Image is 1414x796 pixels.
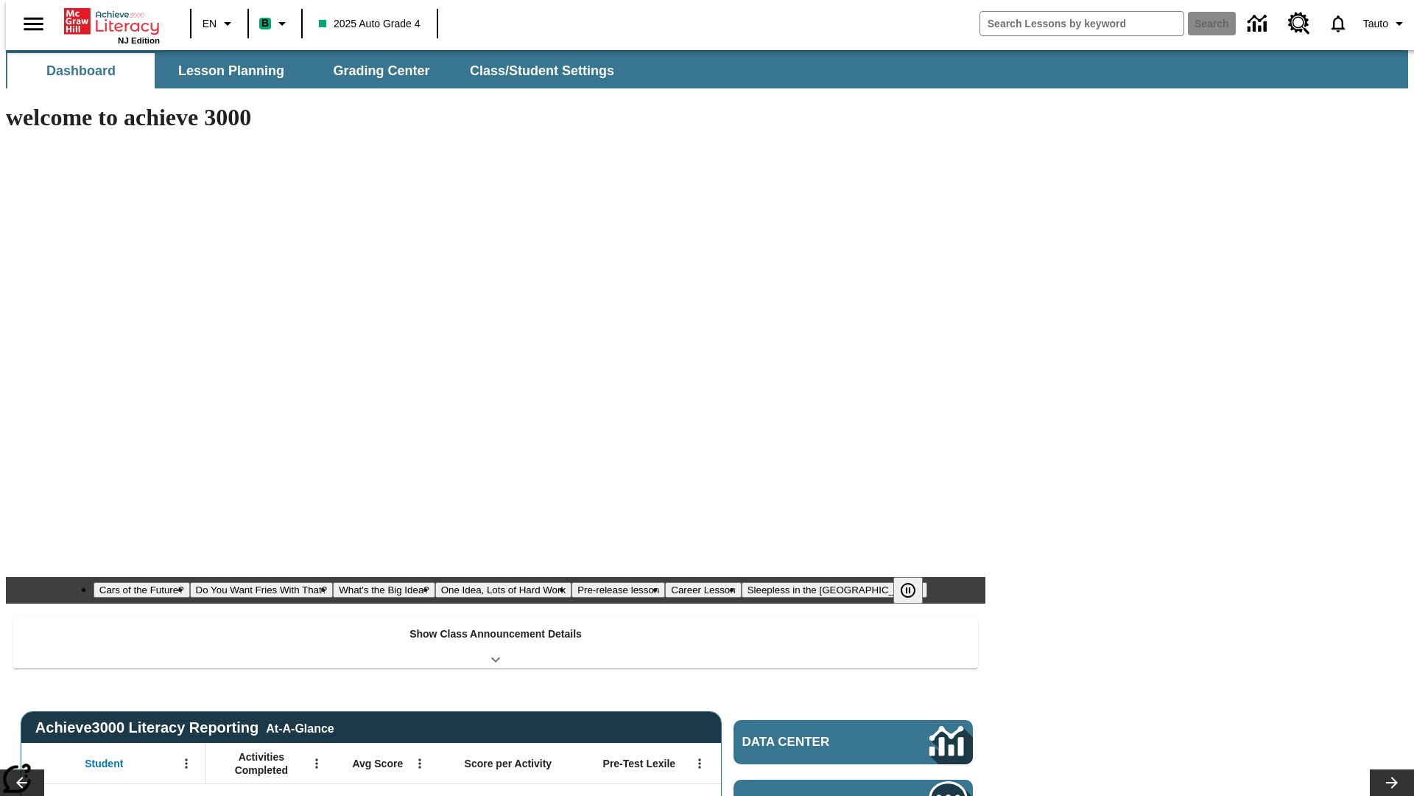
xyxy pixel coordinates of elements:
[409,753,431,775] button: Open Menu
[465,757,552,770] span: Score per Activity
[158,53,305,88] button: Lesson Planning
[352,757,403,770] span: Avg Score
[893,577,938,604] div: Pause
[319,16,421,32] span: 2025 Auto Grade 4
[689,753,711,775] button: Open Menu
[12,2,55,46] button: Open side menu
[213,750,310,777] span: Activities Completed
[203,16,217,32] span: EN
[35,719,334,736] span: Achieve3000 Literacy Reporting
[435,582,571,598] button: Slide 4 One Idea, Lots of Hard Work
[603,757,676,770] span: Pre-Test Lexile
[470,63,614,80] span: Class/Student Settings
[571,582,665,598] button: Slide 5 Pre-release lesson
[175,753,197,775] button: Open Menu
[6,104,985,131] h1: welcome to achieve 3000
[306,753,328,775] button: Open Menu
[190,582,334,598] button: Slide 2 Do You Want Fries With That?
[178,63,284,80] span: Lesson Planning
[64,5,160,45] div: Home
[734,720,973,764] a: Data Center
[118,36,160,45] span: NJ Edition
[13,618,978,668] div: Show Class Announcement Details
[196,10,243,37] button: Language: EN, Select a language
[94,582,190,598] button: Slide 1 Cars of the Future?
[1363,16,1388,32] span: Tauto
[742,582,928,598] button: Slide 7 Sleepless in the Animal Kingdom
[893,577,923,604] button: Pause
[46,63,116,80] span: Dashboard
[1279,4,1319,43] a: Resource Center, Will open in new tab
[333,582,435,598] button: Slide 3 What's the Big Idea?
[308,53,455,88] button: Grading Center
[6,53,627,88] div: SubNavbar
[665,582,741,598] button: Slide 6 Career Lesson
[6,50,1408,88] div: SubNavbar
[980,12,1183,35] input: search field
[1357,10,1414,37] button: Profile/Settings
[1370,769,1414,796] button: Lesson carousel, Next
[333,63,429,80] span: Grading Center
[64,7,160,36] a: Home
[7,53,155,88] button: Dashboard
[85,757,123,770] span: Student
[266,719,334,736] div: At-A-Glance
[253,10,297,37] button: Boost Class color is mint green. Change class color
[458,53,626,88] button: Class/Student Settings
[409,626,582,642] p: Show Class Announcement Details
[1319,4,1357,43] a: Notifications
[1239,4,1279,44] a: Data Center
[261,14,269,32] span: B
[742,735,880,750] span: Data Center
